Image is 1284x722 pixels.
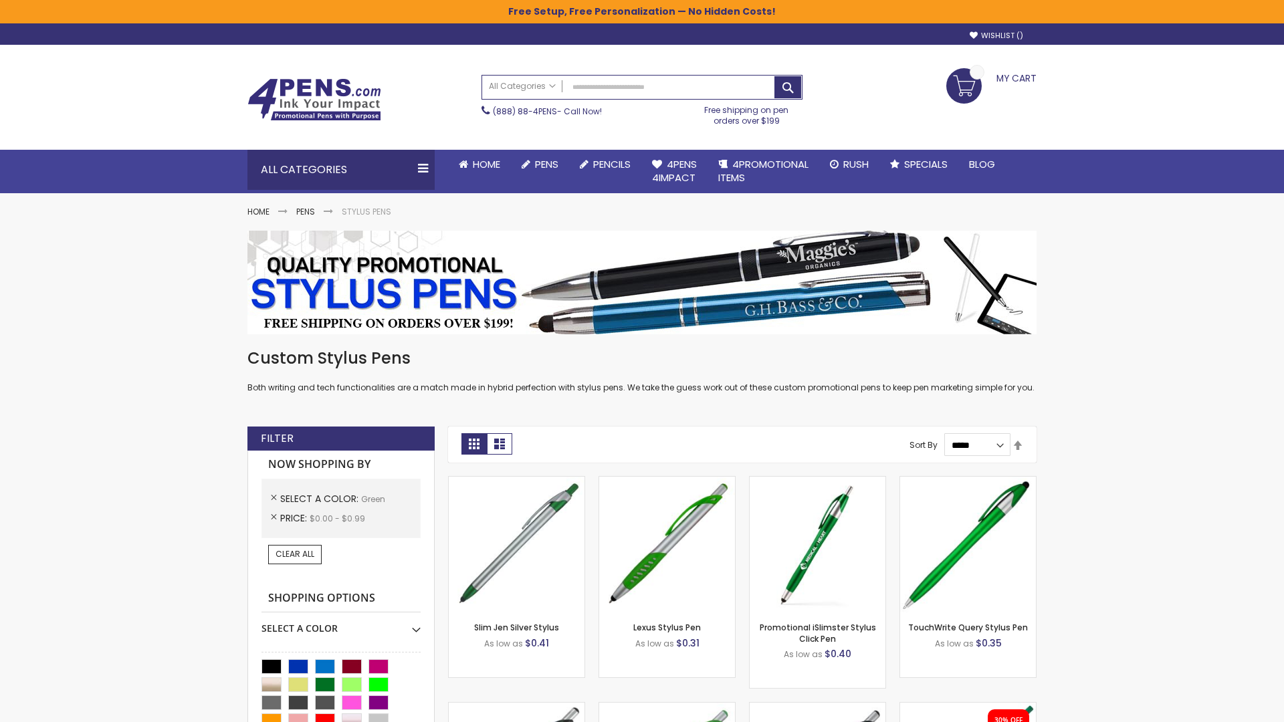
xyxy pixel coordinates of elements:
[261,584,421,613] strong: Shopping Options
[691,100,803,126] div: Free shipping on pen orders over $199
[535,157,558,171] span: Pens
[461,433,487,455] strong: Grid
[900,477,1036,612] img: TouchWrite Query Stylus Pen-Green
[276,548,314,560] span: Clear All
[310,513,365,524] span: $0.00 - $0.99
[484,638,523,649] span: As low as
[449,476,584,487] a: Slim Jen Silver Stylus-Green
[449,702,584,713] a: Boston Stylus Pen-Green
[261,431,294,446] strong: Filter
[819,150,879,179] a: Rush
[935,638,974,649] span: As low as
[641,150,708,193] a: 4Pens4impact
[958,150,1006,179] a: Blog
[909,439,938,451] label: Sort By
[599,702,735,713] a: Boston Silver Stylus Pen-Green
[900,702,1036,713] a: iSlimster II - Full Color-Green
[525,636,549,650] span: $0.41
[900,476,1036,487] a: TouchWrite Query Stylus Pen-Green
[569,150,641,179] a: Pencils
[676,636,700,650] span: $0.31
[280,492,361,505] span: Select A Color
[593,157,631,171] span: Pencils
[633,622,701,633] a: Lexus Stylus Pen
[599,477,735,612] img: Lexus Stylus Pen-Green
[261,451,421,479] strong: Now Shopping by
[750,702,885,713] a: Lexus Metallic Stylus Pen-Green
[652,157,697,185] span: 4Pens 4impact
[843,157,869,171] span: Rush
[474,622,559,633] a: Slim Jen Silver Stylus
[599,476,735,487] a: Lexus Stylus Pen-Green
[718,157,809,185] span: 4PROMOTIONAL ITEMS
[708,150,819,193] a: 4PROMOTIONALITEMS
[247,78,381,121] img: 4Pens Custom Pens and Promotional Products
[784,648,823,660] span: As low as
[879,150,958,179] a: Specials
[261,612,421,635] div: Select A Color
[976,636,1002,650] span: $0.35
[750,476,885,487] a: Promotional iSlimster Stylus Click Pen-Green
[247,231,1037,334] img: Stylus Pens
[493,106,602,117] span: - Call Now!
[247,348,1037,394] div: Both writing and tech functionalities are a match made in hybrid perfection with stylus pens. We ...
[750,477,885,612] img: Promotional iSlimster Stylus Click Pen-Green
[247,206,270,217] a: Home
[904,157,948,171] span: Specials
[908,622,1028,633] a: TouchWrite Query Stylus Pen
[247,348,1037,369] h1: Custom Stylus Pens
[970,31,1023,41] a: Wishlist
[482,76,562,98] a: All Categories
[268,545,322,564] a: Clear All
[448,150,511,179] a: Home
[280,511,310,525] span: Price
[511,150,569,179] a: Pens
[247,150,435,190] div: All Categories
[760,622,876,644] a: Promotional iSlimster Stylus Click Pen
[635,638,674,649] span: As low as
[969,157,995,171] span: Blog
[473,157,500,171] span: Home
[825,647,851,660] span: $0.40
[489,81,556,92] span: All Categories
[493,106,557,117] a: (888) 88-4PENS
[296,206,315,217] a: Pens
[342,206,391,217] strong: Stylus Pens
[361,493,385,505] span: Green
[449,477,584,612] img: Slim Jen Silver Stylus-Green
